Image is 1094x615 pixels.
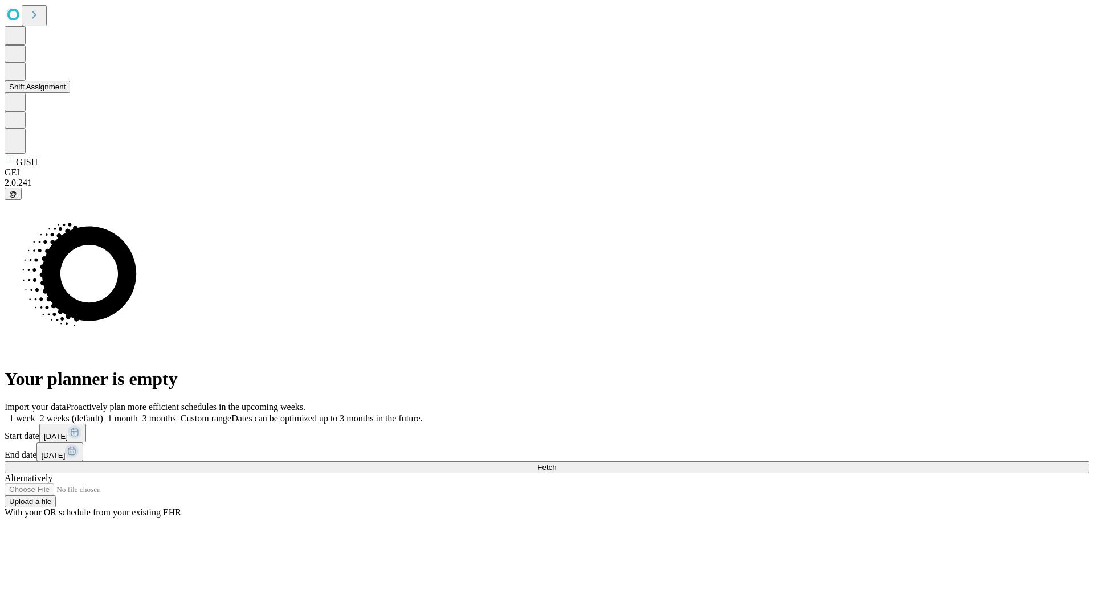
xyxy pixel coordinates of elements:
[5,507,181,517] span: With your OR schedule from your existing EHR
[66,402,305,412] span: Proactively plan more efficient schedules in the upcoming weeks.
[9,413,35,423] span: 1 week
[181,413,231,423] span: Custom range
[5,402,66,412] span: Import your data
[5,188,22,200] button: @
[5,461,1089,473] button: Fetch
[5,495,56,507] button: Upload a file
[36,442,83,461] button: [DATE]
[5,167,1089,178] div: GEI
[5,81,70,93] button: Shift Assignment
[537,463,556,471] span: Fetch
[16,157,38,167] span: GJSH
[9,190,17,198] span: @
[39,424,86,442] button: [DATE]
[108,413,138,423] span: 1 month
[142,413,176,423] span: 3 months
[231,413,422,423] span: Dates can be optimized up to 3 months in the future.
[5,442,1089,461] div: End date
[5,368,1089,389] h1: Your planner is empty
[44,432,68,441] span: [DATE]
[5,473,52,483] span: Alternatively
[5,178,1089,188] div: 2.0.241
[40,413,103,423] span: 2 weeks (default)
[41,451,65,460] span: [DATE]
[5,424,1089,442] div: Start date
